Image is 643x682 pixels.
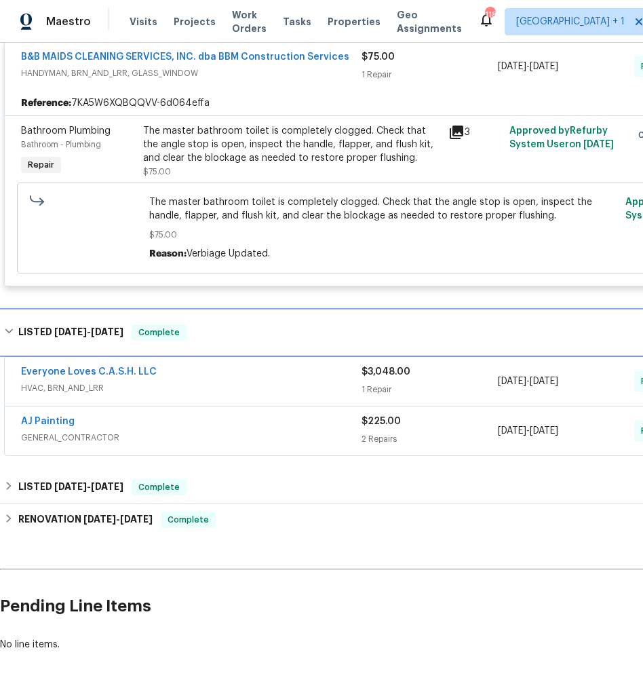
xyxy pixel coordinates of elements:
span: [DATE] [583,140,614,149]
span: - [54,327,123,337]
span: - [498,60,558,73]
span: [DATE] [91,327,123,337]
b: Reference: [21,96,71,110]
span: Projects [174,15,216,29]
span: The master bathroom toilet is completely clogged. Check that the angle stop is open, inspect the ... [149,195,618,223]
span: - [83,514,153,524]
span: Complete [133,326,185,339]
span: Maestro [46,15,91,29]
span: [DATE] [498,62,526,71]
h6: RENOVATION [18,512,153,528]
span: [DATE] [54,482,87,491]
span: HANDYMAN, BRN_AND_LRR, GLASS_WINDOW [21,67,362,80]
span: Repair [22,158,60,172]
span: Visits [130,15,157,29]
span: Tasks [283,17,311,26]
span: Verbiage Updated. [187,249,270,259]
span: [DATE] [530,377,558,386]
div: 2 Repairs [362,432,498,446]
span: [DATE] [530,426,558,436]
span: - [498,375,558,388]
span: [DATE] [91,482,123,491]
a: B&B MAIDS CLEANING SERVICES, INC. dba BBM Construction Services [21,52,349,62]
span: $75.00 [362,52,395,62]
span: GENERAL_CONTRACTOR [21,431,362,444]
span: [DATE] [498,377,526,386]
h6: LISTED [18,479,123,495]
span: Approved by Refurby System User on [509,126,614,149]
span: [DATE] [530,62,558,71]
span: Complete [133,480,185,494]
div: 1 Repair [362,383,498,396]
div: 3 [448,124,501,140]
div: 118 [485,8,494,22]
div: 1 Repair [362,68,498,81]
span: Properties [328,15,381,29]
span: $3,048.00 [362,367,410,377]
span: Reason: [149,249,187,259]
span: $225.00 [362,417,401,426]
span: [DATE] [120,514,153,524]
span: - [498,424,558,438]
span: Complete [162,513,214,527]
div: The master bathroom toilet is completely clogged. Check that the angle stop is open, inspect the ... [143,124,440,165]
span: $75.00 [149,228,618,242]
span: - [54,482,123,491]
span: [DATE] [83,514,116,524]
span: [GEOGRAPHIC_DATA] + 1 [516,15,625,29]
span: $75.00 [143,168,171,176]
a: AJ Painting [21,417,75,426]
span: Work Orders [232,8,267,35]
span: Geo Assignments [397,8,462,35]
span: HVAC, BRN_AND_LRR [21,381,362,395]
span: [DATE] [498,426,526,436]
a: Everyone Loves C.A.S.H. LLC [21,367,157,377]
span: Bathroom Plumbing [21,126,111,136]
h6: LISTED [18,324,123,341]
span: [DATE] [54,327,87,337]
span: Bathroom - Plumbing [21,140,101,149]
